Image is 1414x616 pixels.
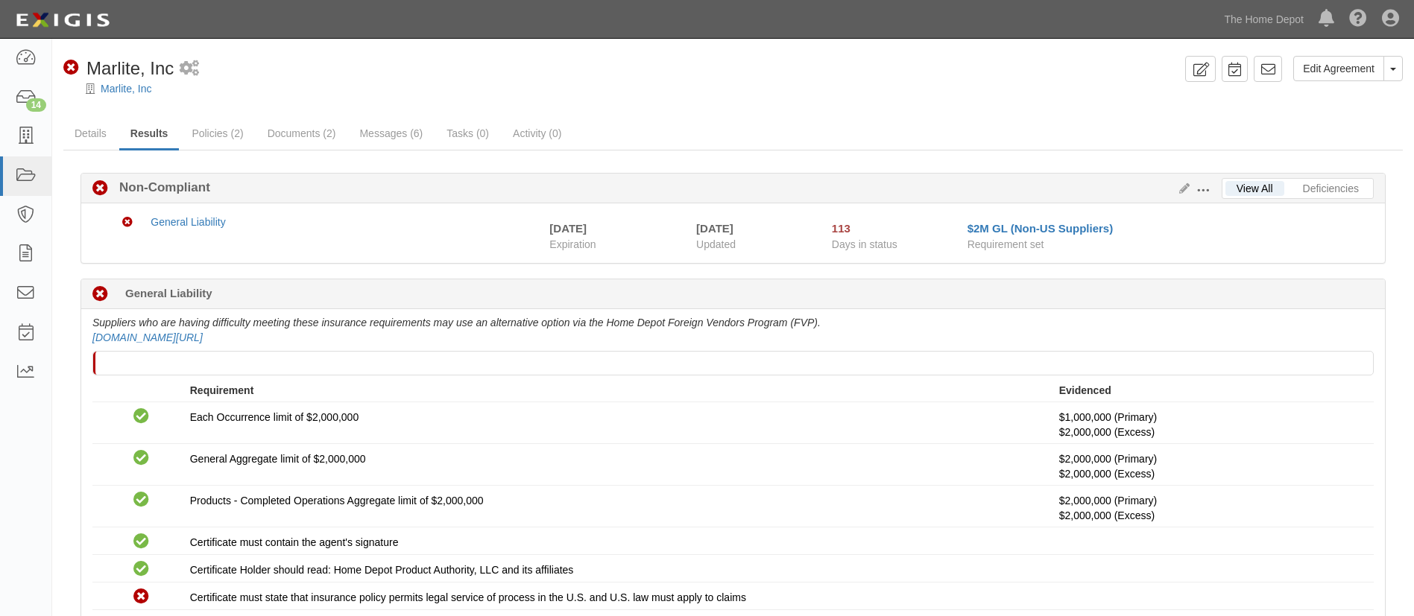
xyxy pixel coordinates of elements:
i: Non-Compliant [63,60,79,76]
i: Compliant [133,451,149,466]
strong: Evidenced [1059,384,1111,396]
i: Compliant [133,492,149,508]
a: Activity (0) [502,118,572,148]
b: Non-Compliant [108,179,210,197]
span: Policy #79899617 Insurer: Federal Insurance Company [1059,426,1155,438]
a: $2M GL (Non-US Suppliers) [968,222,1114,235]
p: $2,000,000 (Primary) [1059,493,1363,523]
a: Tasks (0) [435,118,500,148]
div: Since 06/19/2025 [832,220,956,236]
a: Deficiencies [1292,181,1370,196]
i: Non-Compliant [92,181,108,197]
span: Marlite, Inc [86,58,174,78]
strong: Requirement [190,384,254,396]
i: Non-Compliant [133,589,149,605]
span: General Aggregate limit of $2,000,000 [190,453,366,465]
span: Policy #79899617 Insurer: Federal Insurance Company [1059,509,1155,521]
div: 14 [26,98,46,112]
span: Updated [696,238,736,250]
a: View All [1225,181,1284,196]
span: Certificate Holder should read: Home Depot Product Authority, LLC and its affiliates [190,564,574,576]
a: Marlite, Inc [101,83,151,95]
a: Policies (2) [180,118,254,148]
span: Each Occurrence limit of $2,000,000 [190,411,359,423]
i: Compliant [133,409,149,425]
i: Compliant [133,534,149,550]
span: Requirement set [968,238,1044,250]
span: Policy #79899617 Insurer: Federal Insurance Company [1059,468,1155,480]
p: $1,000,000 (Primary) [1059,410,1363,439]
i: Help Center - Complianz [1349,10,1367,28]
a: The Home Depot [1216,4,1311,34]
div: [DATE] [696,220,809,236]
div: [DATE] [549,220,587,236]
b: General Liability [125,285,212,301]
a: General Liability [151,216,225,228]
span: Products - Completed Operations Aggregate limit of $2,000,000 [190,495,484,507]
i: Non-Compliant 113 days (since 06/19/2025) [92,287,108,302]
a: Edit Agreement [1293,56,1384,81]
a: Messages (6) [348,118,434,148]
a: Details [63,118,118,148]
span: Expiration [549,237,685,252]
span: Certificate must contain the agent's signature [190,536,399,548]
i: Suppliers who are having difficulty meeting these insurance requirements may use an alternative o... [92,317,821,328]
span: Certificate must state that insurance policy permits legal service of process in the U.S. and U.S... [190,591,746,603]
img: logo-5460c22ac91f19d4615b14bd174203de0afe785f0fc80cf4dbbc73dc1793850b.png [11,7,114,34]
a: [DOMAIN_NAME][URL] [92,331,203,343]
i: Compliant [133,562,149,577]
div: Marlite, Inc [63,56,174,81]
i: Non-Compliant [122,217,133,228]
p: $2,000,000 (Primary) [1059,451,1363,481]
a: Results [119,118,180,150]
span: Days in status [832,238,897,250]
a: Documents (2) [256,118,347,148]
a: Edit Results [1173,182,1190,194]
i: 1 scheduled workflow [180,61,199,77]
